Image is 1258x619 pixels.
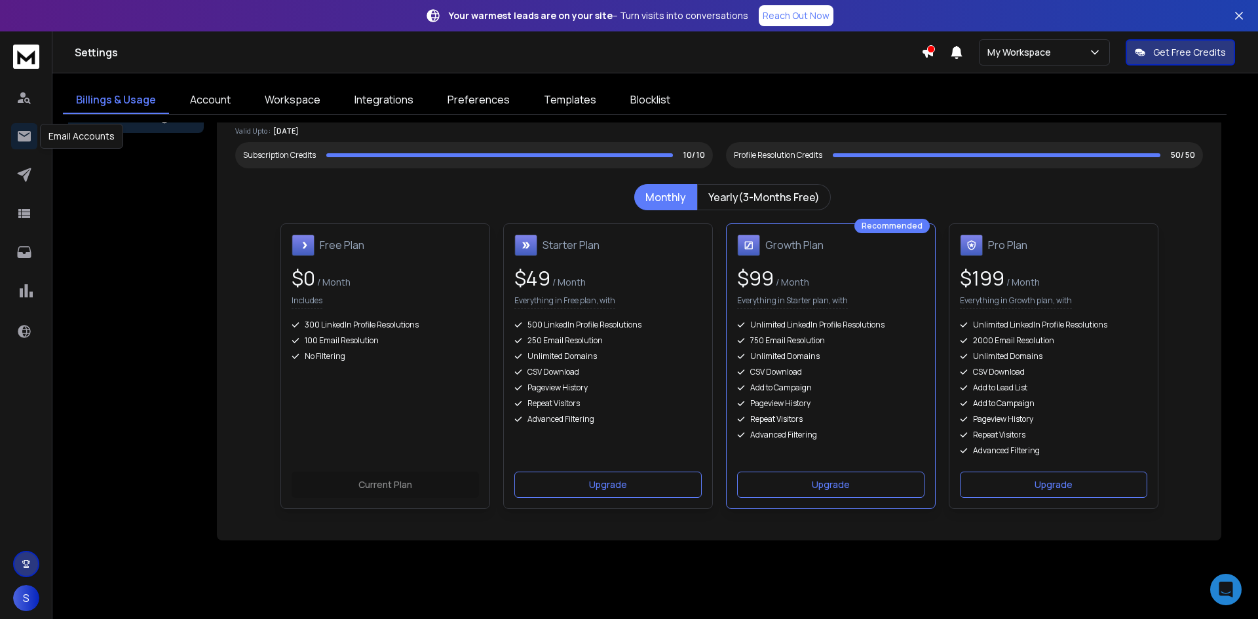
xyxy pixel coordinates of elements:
[13,585,39,611] button: S
[341,86,427,114] a: Integrations
[737,335,924,346] div: 750 Email Resolution
[854,219,930,233] div: Recommended
[235,126,271,136] p: Valid Upto :
[543,237,600,253] h1: Starter Plan
[63,86,169,114] a: Billings & Usage
[960,335,1147,346] div: 2000 Email Resolution
[765,237,824,253] h1: Growth Plan
[960,430,1147,440] div: Repeat Visitors
[252,86,334,114] a: Workspace
[987,46,1056,59] p: My Workspace
[449,9,748,22] p: – Turn visits into conversations
[13,45,39,69] img: logo
[514,295,615,309] p: Everything in Free plan, with
[960,234,983,257] img: Pro Plan icon
[737,351,924,362] div: Unlimited Domains
[737,430,924,440] div: Advanced Filtering
[292,320,479,330] div: 300 LinkedIn Profile Resolutions
[514,398,702,409] div: Repeat Visitors
[763,9,829,22] p: Reach Out Now
[737,234,760,257] img: Growth Plan icon
[514,265,550,291] span: $ 49
[292,295,322,309] p: Includes
[737,414,924,424] div: Repeat Visitors
[960,295,1072,309] p: Everything in Growth plan, with
[514,383,702,393] div: Pageview History
[1210,574,1242,605] div: Open Intercom Messenger
[449,9,613,22] strong: Your warmest leads are on your site
[737,383,924,393] div: Add to Campaign
[550,276,586,288] span: / Month
[617,86,683,114] a: Blocklist
[514,234,537,257] img: Starter Plan icon
[734,150,822,160] div: Profile Resolution Credits
[273,126,299,137] p: [DATE]
[634,184,697,210] button: Monthly
[531,86,609,114] a: Templates
[514,335,702,346] div: 250 Email Resolution
[434,86,523,114] a: Preferences
[177,86,244,114] a: Account
[683,150,705,160] p: 10/ 10
[514,472,702,498] button: Upgrade
[737,295,848,309] p: Everything in Starter plan, with
[514,320,702,330] div: 500 LinkedIn Profile Resolutions
[514,351,702,362] div: Unlimited Domains
[737,265,774,291] span: $ 99
[697,184,831,210] button: Yearly(3-Months Free)
[292,234,314,257] img: Free Plan icon
[737,320,924,330] div: Unlimited LinkedIn Profile Resolutions
[960,398,1147,409] div: Add to Campaign
[737,367,924,377] div: CSV Download
[960,383,1147,393] div: Add to Lead List
[960,320,1147,330] div: Unlimited LinkedIn Profile Resolutions
[960,367,1147,377] div: CSV Download
[315,276,351,288] span: / Month
[514,414,702,424] div: Advanced Filtering
[737,472,924,498] button: Upgrade
[292,265,315,291] span: $ 0
[292,351,479,362] div: No Filtering
[737,398,924,409] div: Pageview History
[960,351,1147,362] div: Unlimited Domains
[774,276,809,288] span: / Month
[759,5,833,26] a: Reach Out Now
[960,445,1147,456] div: Advanced Filtering
[40,124,123,149] div: Email Accounts
[960,472,1147,498] button: Upgrade
[960,414,1147,424] div: Pageview History
[1004,276,1040,288] span: / Month
[1171,150,1195,160] p: 50/ 50
[292,335,479,346] div: 100 Email Resolution
[1153,46,1226,59] p: Get Free Credits
[75,45,921,60] h1: Settings
[320,237,364,253] h1: Free Plan
[960,265,1004,291] span: $ 199
[988,237,1027,253] h1: Pro Plan
[514,367,702,377] div: CSV Download
[1126,39,1235,66] button: Get Free Credits
[243,150,316,160] div: Subscription Credits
